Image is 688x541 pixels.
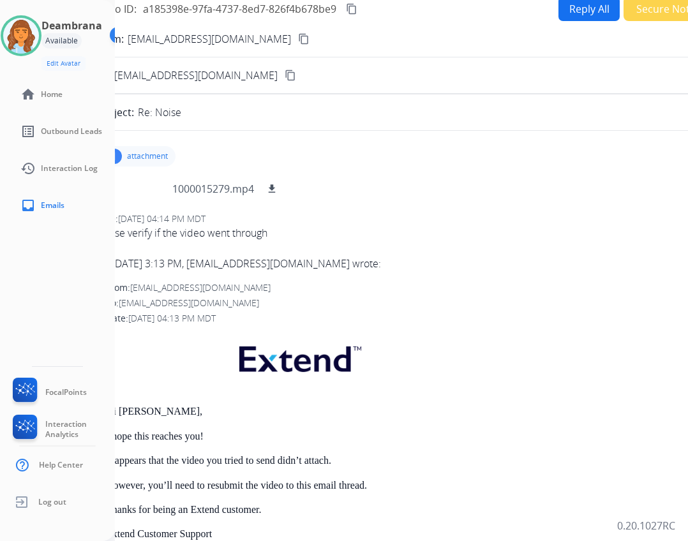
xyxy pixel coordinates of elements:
p: Re: Noise [138,105,181,120]
mat-icon: history [20,161,36,176]
p: Subject: [96,105,134,120]
span: FocalPoints [45,387,87,397]
div: Available [41,33,82,48]
a: FocalPoints [10,378,87,407]
mat-icon: content_copy [298,33,310,45]
span: [EMAIL_ADDRESS][DOMAIN_NAME] [119,297,259,309]
span: Interaction Analytics [45,419,115,440]
mat-icon: inbox [20,198,36,213]
mat-icon: content_copy [285,70,296,81]
span: Log out [38,497,66,507]
span: Outbound Leads [41,126,102,137]
mat-icon: home [20,87,36,102]
span: Home [41,89,63,100]
mat-icon: list_alt [20,124,36,139]
mat-icon: download [266,183,278,195]
img: extend.png [223,331,374,382]
span: Help Center [39,460,83,470]
p: [EMAIL_ADDRESS][DOMAIN_NAME] [128,31,291,47]
button: Edit Avatar [41,56,86,71]
span: Emails [41,200,64,211]
span: a185398e-97fa-4737-8ed7-826f4b678be9 [143,2,336,16]
h3: Deambrana [41,18,102,33]
p: 1000015279.mp4 [172,181,254,196]
span: Interaction Log [41,163,98,174]
a: Interaction Analytics [10,415,115,444]
span: [DATE] 04:13 PM MDT [128,312,216,324]
p: 0.20.1027RC [617,518,675,533]
p: attachment [127,151,168,161]
span: [DATE] 04:14 PM MDT [118,212,206,225]
img: avatar [3,18,39,54]
span: [EMAIL_ADDRESS][DOMAIN_NAME] [114,68,278,83]
mat-icon: content_copy [346,3,357,15]
span: [EMAIL_ADDRESS][DOMAIN_NAME] [130,281,271,293]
